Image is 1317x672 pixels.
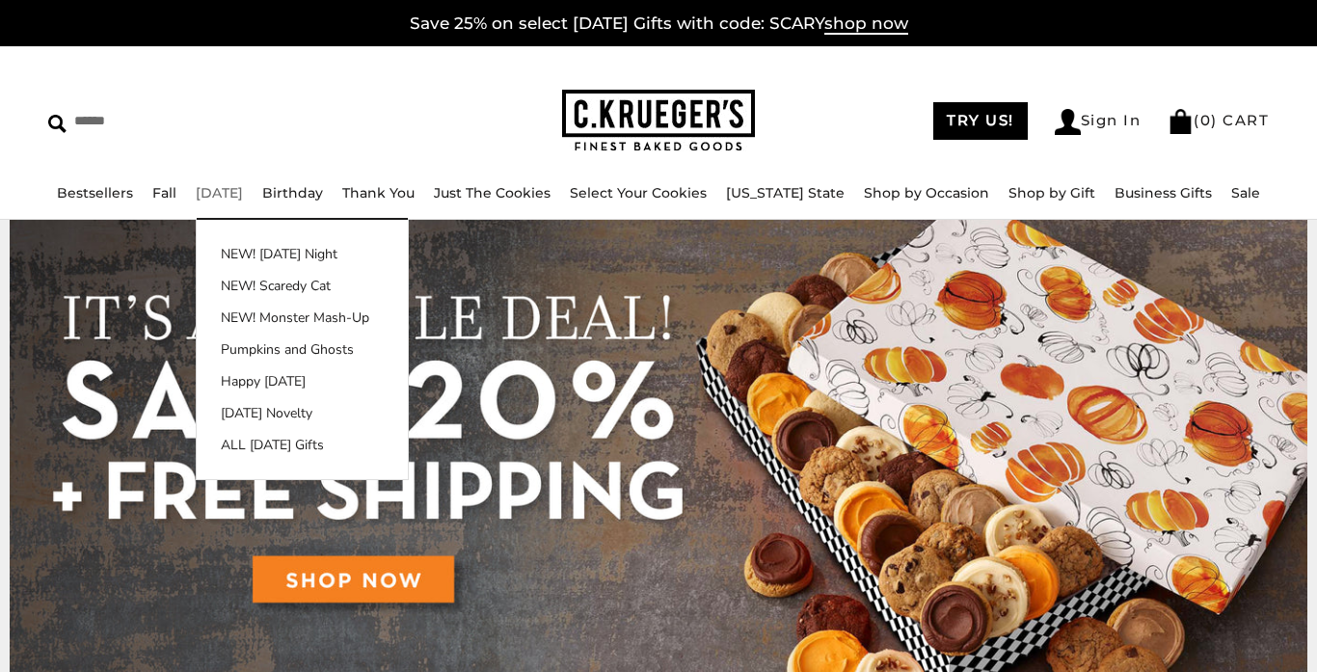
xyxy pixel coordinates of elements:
[1231,184,1260,202] a: Sale
[197,371,408,391] a: Happy [DATE]
[726,184,845,202] a: [US_STATE] State
[864,184,989,202] a: Shop by Occasion
[262,184,323,202] a: Birthday
[562,90,755,152] img: C.KRUEGER'S
[342,184,415,202] a: Thank You
[824,13,908,35] span: shop now
[197,339,408,360] a: Pumpkins and Ghosts
[933,102,1028,140] a: TRY US!
[57,184,133,202] a: Bestsellers
[434,184,551,202] a: Just The Cookies
[1168,111,1269,129] a: (0) CART
[570,184,707,202] a: Select Your Cookies
[152,184,176,202] a: Fall
[1200,111,1212,129] span: 0
[197,244,408,264] a: NEW! [DATE] Night
[197,276,408,296] a: NEW! Scaredy Cat
[1055,109,1142,135] a: Sign In
[410,13,908,35] a: Save 25% on select [DATE] Gifts with code: SCARYshop now
[197,403,408,423] a: [DATE] Novelty
[197,435,408,455] a: ALL [DATE] Gifts
[1055,109,1081,135] img: Account
[1115,184,1212,202] a: Business Gifts
[1168,109,1194,134] img: Bag
[48,115,67,133] img: Search
[196,184,243,202] a: [DATE]
[197,308,408,328] a: NEW! Monster Mash-Up
[1008,184,1095,202] a: Shop by Gift
[48,106,332,136] input: Search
